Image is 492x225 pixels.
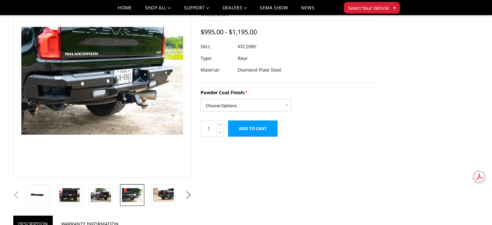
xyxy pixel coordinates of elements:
[228,120,278,137] input: Add to Cart
[201,28,257,36] span: $995.00 - $1,195.00
[91,188,111,202] img: 2020-2026 Chevrolet/GMC 2500-3500 - FT Series - Rear Bumper
[301,6,314,15] a: News
[59,188,80,202] img: 2020-2026 Chevrolet/GMC 2500-3500 - FT Series - Rear Bumper
[201,64,233,76] dt: Material:
[12,190,21,200] button: Previous
[201,41,233,52] dt: SKU:
[260,6,288,15] a: SEMA Show
[460,194,492,225] iframe: Chat Widget
[238,52,248,64] dd: Rear
[201,11,229,17] a: Write a Review
[238,41,257,52] dd: KFC20BY
[348,5,389,11] span: Select Your Vehicle
[201,52,233,64] dt: Type:
[122,188,142,202] img: 2020-2026 Chevrolet/GMC 2500-3500 - FT Series - Rear Bumper
[223,6,247,15] a: Dealers
[183,190,193,200] button: Next
[118,6,132,15] a: Home
[184,6,210,15] a: Support
[145,6,171,15] a: shop all
[238,64,281,76] dd: Diamond Plate Steel
[153,188,174,202] img: 2020-2026 Chevrolet/GMC 2500-3500 - FT Series - Rear Bumper
[344,2,400,14] button: Select Your Vehicle
[393,4,396,11] span: ▾
[201,89,379,96] label: Powder Coat Finish:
